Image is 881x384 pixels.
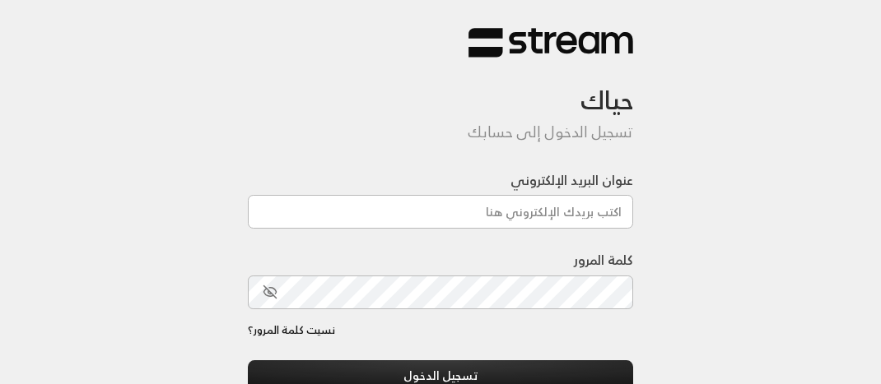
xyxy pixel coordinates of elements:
[248,322,335,339] a: نسيت كلمة المرور؟
[468,27,633,59] img: Stream Logo
[248,123,633,141] h5: تسجيل الدخول إلى حسابك
[256,278,284,306] button: toggle password visibility
[574,250,633,270] label: كلمة المرور
[510,170,633,190] label: عنوان البريد الإلكتروني
[248,58,633,115] h3: حياك
[248,195,633,229] input: اكتب بريدك الإلكتروني هنا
